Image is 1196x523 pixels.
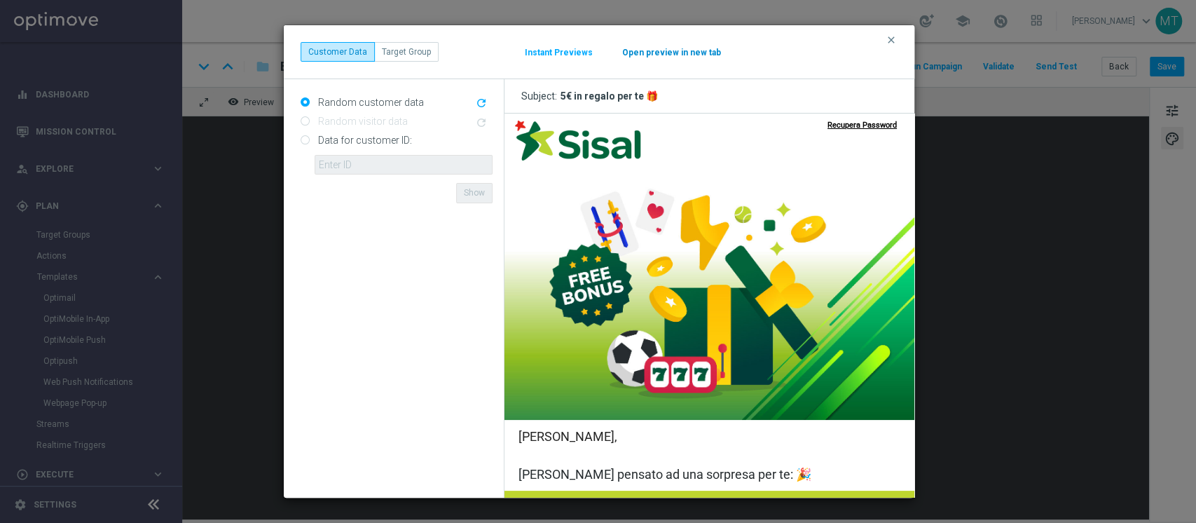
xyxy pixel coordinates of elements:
[561,90,658,102] div: 5€ in regalo per te 🎁
[301,42,439,62] div: ...
[521,90,561,102] span: Subject:
[14,315,113,330] span: [PERSON_NAME],
[315,134,412,147] label: Data for customer ID:
[315,155,493,175] input: Enter ID
[886,34,897,46] i: clear
[323,7,392,16] a: Recupera Password
[374,42,439,62] button: Target Group
[315,96,424,109] label: Random customer data
[621,47,722,58] button: Open preview in new tab
[475,97,488,109] i: refresh
[524,47,593,58] button: Instant Previews
[14,351,396,370] p: [PERSON_NAME] pensato ad una sorpresa per te: 🎉
[315,115,408,128] label: Random visitor data
[474,95,493,112] button: refresh
[885,34,901,46] button: clear
[456,183,493,203] button: Show
[301,42,375,62] button: Customer Data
